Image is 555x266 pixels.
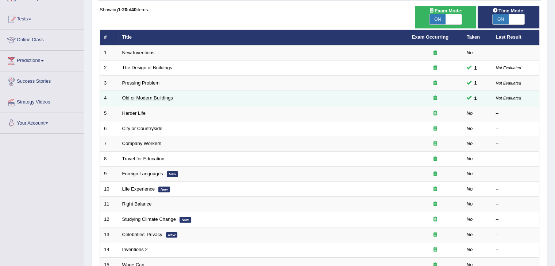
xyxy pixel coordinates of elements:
[412,171,459,177] div: Exam occurring question
[100,212,118,227] td: 12
[493,14,509,24] span: ON
[412,246,459,253] div: Exam occurring question
[100,30,118,45] th: #
[471,94,480,102] span: You can still take this question
[0,113,84,131] a: Your Account
[412,186,459,193] div: Exam occurring question
[412,95,459,102] div: Exam occurring question
[471,64,480,72] span: You can still take this question
[122,80,160,86] a: Pressing Problem
[122,232,162,237] a: Celebrities' Privacy
[471,79,480,87] span: You can still take this question
[0,51,84,69] a: Predictions
[467,171,473,176] em: No
[100,167,118,182] td: 9
[158,187,170,192] em: New
[131,7,136,12] b: 40
[467,50,473,55] em: No
[100,242,118,258] td: 14
[412,216,459,223] div: Exam occurring question
[496,110,535,117] div: –
[122,216,176,222] a: Studying Climate Change
[412,140,459,147] div: Exam occurring question
[412,80,459,87] div: Exam occurring question
[429,14,446,24] span: ON
[122,156,165,161] a: Travel for Education
[100,181,118,197] td: 10
[496,96,521,100] small: Not Evaluated
[100,75,118,91] td: 3
[0,71,84,90] a: Success Stories
[100,121,118,136] td: 6
[122,65,172,70] a: The Design of Buildings
[100,45,118,60] td: 1
[467,186,473,192] em: No
[463,30,492,45] th: Taken
[496,156,535,163] div: –
[100,227,118,242] td: 13
[412,34,448,40] a: Exam Occurring
[467,247,473,252] em: No
[412,231,459,238] div: Exam occurring question
[467,201,473,207] em: No
[496,125,535,132] div: –
[100,6,539,13] div: Showing of items.
[0,30,84,48] a: Online Class
[100,91,118,106] td: 4
[496,186,535,193] div: –
[467,216,473,222] em: No
[467,110,473,116] em: No
[496,201,535,208] div: –
[467,126,473,131] em: No
[122,171,163,176] a: Foreign Languages
[100,106,118,121] td: 5
[166,232,178,238] em: New
[122,247,148,252] a: Inventions 2
[412,201,459,208] div: Exam occurring question
[467,141,473,146] em: No
[412,156,459,163] div: Exam occurring question
[412,110,459,117] div: Exam occurring question
[415,6,477,28] div: Show exams occurring in exams
[412,50,459,56] div: Exam occurring question
[412,125,459,132] div: Exam occurring question
[180,217,191,223] em: New
[496,171,535,177] div: –
[496,246,535,253] div: –
[467,232,473,237] em: No
[0,9,84,27] a: Tests
[492,30,539,45] th: Last Result
[118,30,408,45] th: Title
[118,7,127,12] b: 1-20
[122,201,152,207] a: Right Balance
[167,171,178,177] em: New
[490,7,528,15] span: Time Mode:
[467,156,473,161] em: No
[496,231,535,238] div: –
[122,110,146,116] a: Harder Life
[122,95,173,101] a: Old or Modern Buildings
[122,126,163,131] a: City or Countryside
[100,197,118,212] td: 11
[122,50,155,55] a: New Inventions
[122,186,155,192] a: Life Experience
[412,64,459,71] div: Exam occurring question
[496,50,535,56] div: –
[496,81,521,85] small: Not Evaluated
[426,7,465,15] span: Exam Mode:
[100,151,118,167] td: 8
[100,136,118,152] td: 7
[122,141,161,146] a: Company Workers
[0,92,84,110] a: Strategy Videos
[100,60,118,76] td: 2
[496,216,535,223] div: –
[496,66,521,70] small: Not Evaluated
[496,140,535,147] div: –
